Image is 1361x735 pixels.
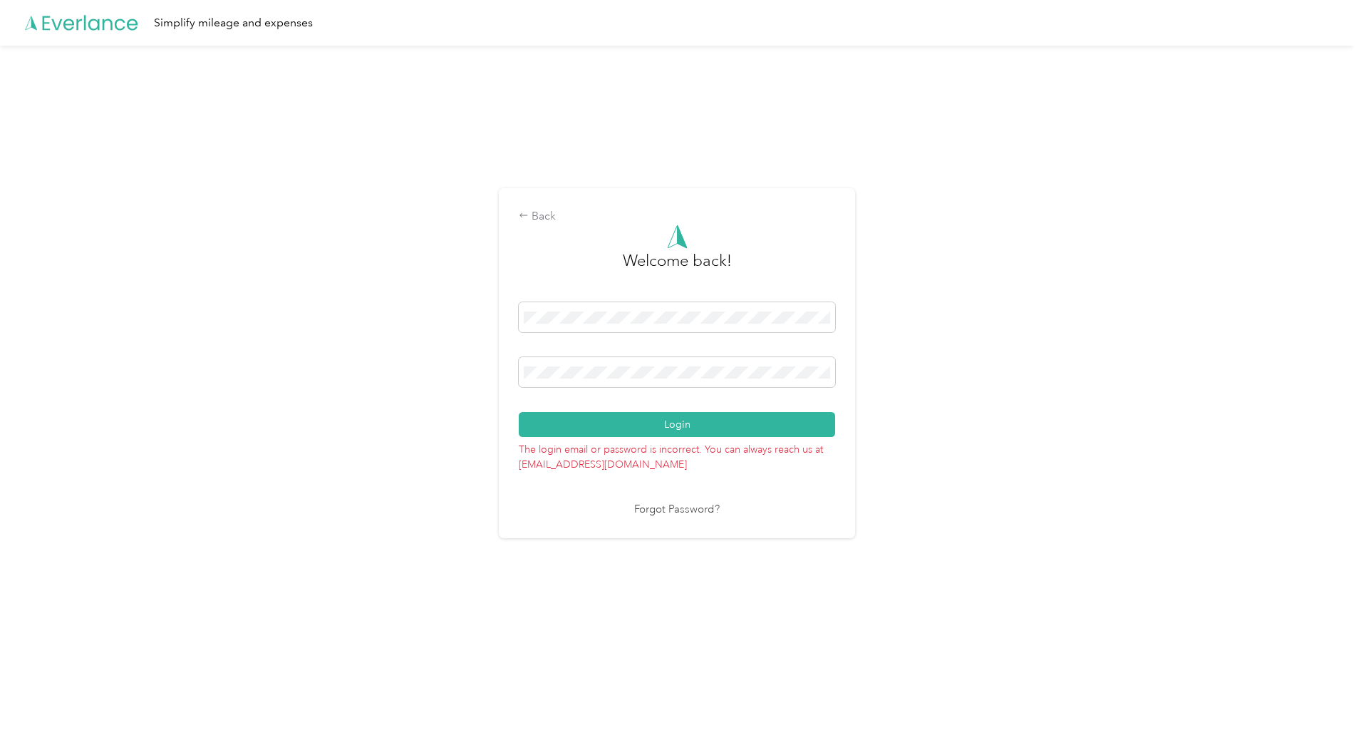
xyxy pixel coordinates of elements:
[519,412,835,437] button: Login
[154,14,313,32] div: Simplify mileage and expenses
[634,502,720,518] a: Forgot Password?
[519,437,835,472] p: The login email or password is incorrect. You can always reach us at [EMAIL_ADDRESS][DOMAIN_NAME]
[623,249,732,287] h3: greeting
[519,208,835,225] div: Back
